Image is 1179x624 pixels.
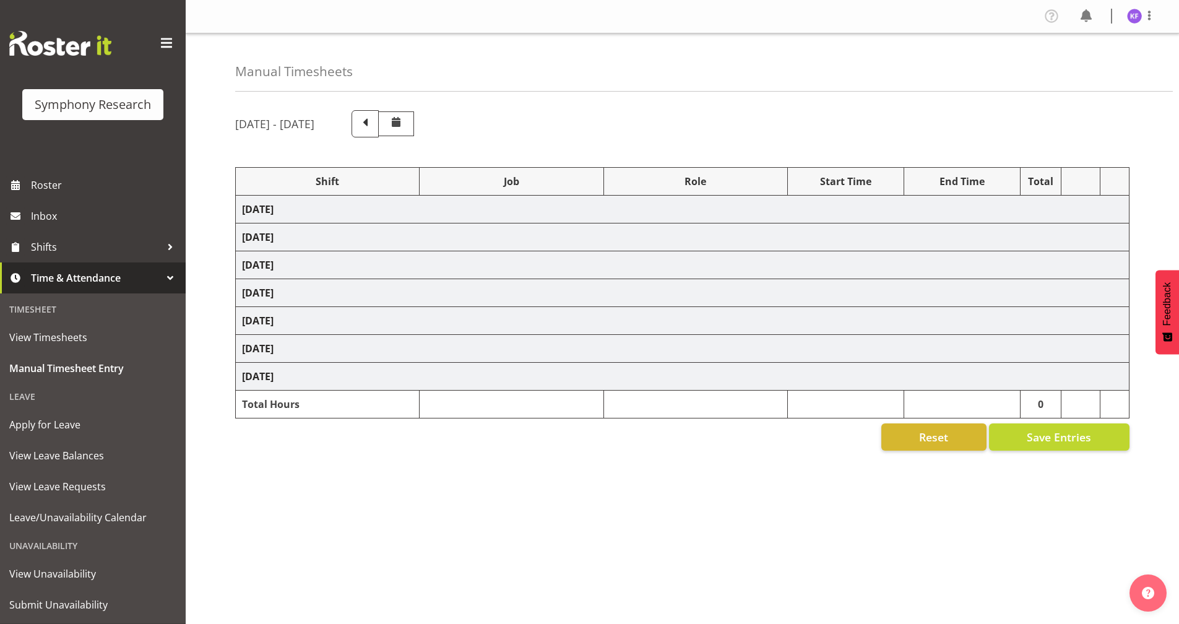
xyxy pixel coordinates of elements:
a: Apply for Leave [3,409,183,440]
a: Submit Unavailability [3,589,183,620]
span: View Leave Balances [9,446,176,465]
td: [DATE] [236,363,1129,391]
span: Reset [919,429,948,445]
td: [DATE] [236,335,1129,363]
a: View Leave Requests [3,471,183,502]
div: Leave [3,384,183,409]
span: View Timesheets [9,328,176,347]
span: Shifts [31,238,161,256]
button: Save Entries [989,423,1129,451]
div: Unavailability [3,533,183,558]
img: Rosterit website logo [9,31,111,56]
td: Total Hours [236,391,420,418]
span: Save Entries [1027,429,1091,445]
td: [DATE] [236,196,1129,223]
td: 0 [1020,391,1061,418]
span: Apply for Leave [9,415,176,434]
td: [DATE] [236,223,1129,251]
button: Reset [881,423,987,451]
a: Manual Timesheet Entry [3,353,183,384]
h5: [DATE] - [DATE] [235,117,314,131]
span: Manual Timesheet Entry [9,359,176,378]
span: View Leave Requests [9,477,176,496]
a: View Unavailability [3,558,183,589]
button: Feedback - Show survey [1155,270,1179,354]
a: View Timesheets [3,322,183,353]
a: Leave/Unavailability Calendar [3,502,183,533]
span: Inbox [31,207,179,225]
div: Symphony Research [35,95,151,114]
td: [DATE] [236,307,1129,335]
span: Feedback [1162,282,1173,326]
span: Submit Unavailability [9,596,176,614]
div: Job [426,174,597,189]
div: Role [610,174,781,189]
div: Timesheet [3,297,183,322]
div: End Time [910,174,1014,189]
td: [DATE] [236,279,1129,307]
div: Shift [242,174,413,189]
img: karrierae-frydenlund1891.jpg [1127,9,1142,24]
span: View Unavailability [9,565,176,583]
div: Start Time [794,174,897,189]
img: help-xxl-2.png [1142,587,1154,599]
span: Leave/Unavailability Calendar [9,508,176,527]
h4: Manual Timesheets [235,64,353,79]
a: View Leave Balances [3,440,183,471]
span: Roster [31,176,179,194]
span: Time & Attendance [31,269,161,287]
div: Total [1027,174,1055,189]
td: [DATE] [236,251,1129,279]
